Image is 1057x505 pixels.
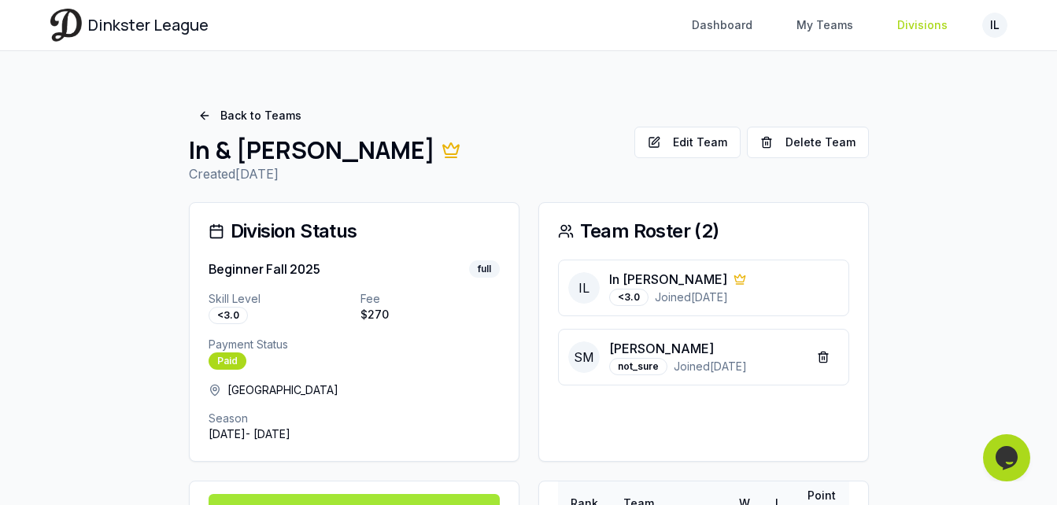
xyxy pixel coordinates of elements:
[609,358,667,375] div: not_sure
[888,11,957,39] a: Divisions
[209,337,500,352] p: Payment Status
[50,9,82,41] img: Dinkster
[983,434,1033,481] iframe: chat widget
[568,341,600,373] span: SM
[634,127,741,158] button: Edit Team
[469,260,500,278] div: full
[88,14,209,36] span: Dinkster League
[747,127,869,158] button: Delete Team
[209,291,348,307] p: Skill Level
[209,426,500,442] p: [DATE] - [DATE]
[209,352,246,370] div: Paid
[189,101,311,130] a: Back to Teams
[189,164,622,183] p: Created [DATE]
[360,307,500,323] p: $ 270
[558,222,849,241] div: Team Roster ( 2 )
[50,9,209,41] a: Dinkster League
[787,11,863,39] a: My Teams
[609,339,714,358] p: [PERSON_NAME]
[189,136,622,164] h1: In & [PERSON_NAME]
[655,289,728,305] span: Joined [DATE]
[682,11,762,39] a: Dashboard
[982,13,1007,38] button: IL
[568,272,600,304] span: IL
[209,222,500,241] div: Division Status
[674,359,747,374] span: Joined [DATE]
[360,291,500,307] p: Fee
[227,382,338,398] span: [GEOGRAPHIC_DATA]
[209,411,500,426] p: Season
[609,289,649,306] div: <3.0
[209,260,320,278] h3: Beginner Fall 2025
[209,307,248,324] div: <3.0
[609,270,727,289] p: In [PERSON_NAME]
